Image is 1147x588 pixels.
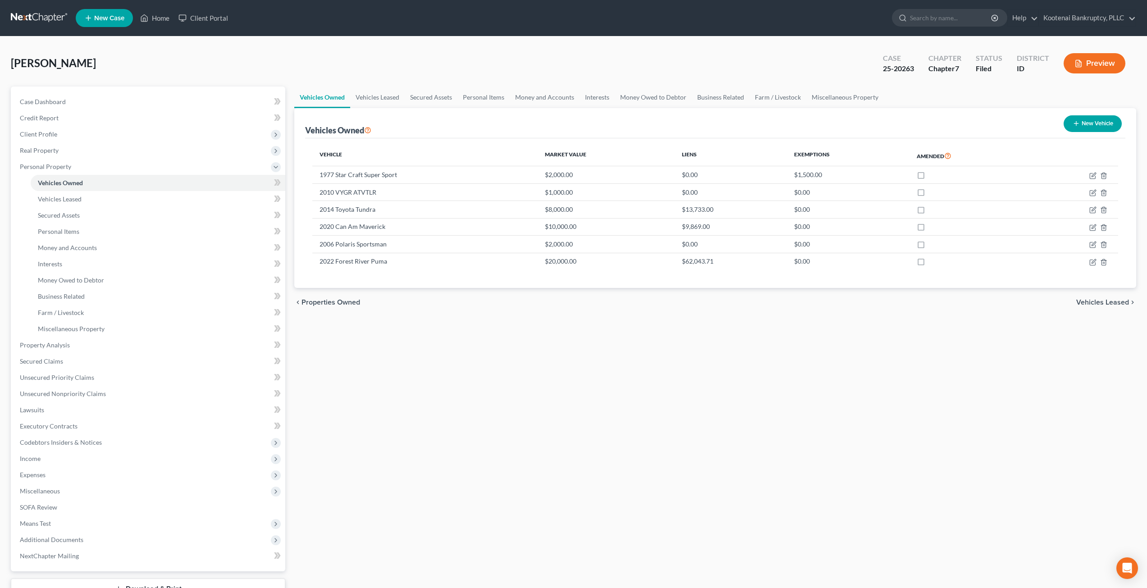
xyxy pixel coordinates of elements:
a: Unsecured Nonpriority Claims [13,386,285,402]
td: $0.00 [787,218,909,235]
span: Additional Documents [20,536,83,543]
a: Farm / Livestock [31,305,285,321]
button: New Vehicle [1064,115,1122,132]
span: Miscellaneous [20,487,60,495]
div: ID [1017,64,1049,74]
a: Interests [31,256,285,272]
a: Farm / Livestock [749,87,806,108]
span: Unsecured Priority Claims [20,374,94,381]
td: 2020 Can Am Maverick [312,218,538,235]
td: $62,043.71 [675,253,787,270]
span: Credit Report [20,114,59,122]
span: Case Dashboard [20,98,66,105]
span: Secured Claims [20,357,63,365]
span: Unsecured Nonpriority Claims [20,390,106,397]
td: $0.00 [675,166,787,183]
span: Money and Accounts [38,244,97,251]
span: Property Analysis [20,341,70,349]
span: Properties Owned [302,299,360,306]
td: $0.00 [787,236,909,253]
td: $10,000.00 [538,218,675,235]
span: Vehicles Leased [1076,299,1129,306]
a: Help [1008,10,1038,26]
div: Chapter [928,53,961,64]
td: $0.00 [787,183,909,201]
span: New Case [94,15,124,22]
td: $2,000.00 [538,236,675,253]
th: Exemptions [787,146,909,166]
span: Income [20,455,41,462]
div: Status [976,53,1002,64]
td: $1,500.00 [787,166,909,183]
a: Secured Assets [405,87,457,108]
td: $0.00 [675,236,787,253]
td: $13,733.00 [675,201,787,218]
input: Search by name... [910,9,992,26]
a: SOFA Review [13,499,285,515]
span: Executory Contracts [20,422,78,430]
div: Filed [976,64,1002,74]
a: Lawsuits [13,402,285,418]
td: 1977 Star Craft Super Sport [312,166,538,183]
td: $2,000.00 [538,166,675,183]
span: Real Property [20,146,59,154]
span: [PERSON_NAME] [11,56,96,69]
a: Secured Assets [31,207,285,223]
span: Vehicles Leased [38,195,82,203]
button: Vehicles Leased chevron_right [1076,299,1136,306]
span: Personal Property [20,163,71,170]
td: $0.00 [787,201,909,218]
i: chevron_right [1129,299,1136,306]
a: Vehicles Owned [294,87,350,108]
div: Case [883,53,914,64]
div: District [1017,53,1049,64]
a: Money Owed to Debtor [31,272,285,288]
span: NextChapter Mailing [20,552,79,560]
i: chevron_left [294,299,302,306]
span: 7 [955,64,959,73]
a: Credit Report [13,110,285,126]
th: Amended [909,146,1030,166]
td: $8,000.00 [538,201,675,218]
a: Money Owed to Debtor [615,87,692,108]
td: 2014 Toyota Tundra [312,201,538,218]
a: Business Related [692,87,749,108]
a: Property Analysis [13,337,285,353]
a: NextChapter Mailing [13,548,285,564]
a: Money and Accounts [31,240,285,256]
div: 25-20263 [883,64,914,74]
a: Miscellaneous Property [31,321,285,337]
span: Business Related [38,292,85,300]
a: Vehicles Leased [350,87,405,108]
a: Miscellaneous Property [806,87,884,108]
span: Miscellaneous Property [38,325,105,333]
span: Client Profile [20,130,57,138]
a: Secured Claims [13,353,285,369]
div: Open Intercom Messenger [1116,557,1138,579]
span: Money Owed to Debtor [38,276,104,284]
span: Interests [38,260,62,268]
a: Kootenai Bankruptcy, PLLC [1039,10,1136,26]
a: Executory Contracts [13,418,285,434]
span: Secured Assets [38,211,80,219]
button: chevron_left Properties Owned [294,299,360,306]
td: $20,000.00 [538,253,675,270]
span: Codebtors Insiders & Notices [20,438,102,446]
th: Market Value [538,146,675,166]
a: Client Portal [174,10,233,26]
a: Business Related [31,288,285,305]
td: $1,000.00 [538,183,675,201]
a: Personal Items [457,87,510,108]
span: Farm / Livestock [38,309,84,316]
a: Home [136,10,174,26]
button: Preview [1064,53,1125,73]
div: Vehicles Owned [305,125,371,136]
span: Vehicles Owned [38,179,83,187]
th: Vehicle [312,146,538,166]
td: $0.00 [787,253,909,270]
span: SOFA Review [20,503,57,511]
td: $0.00 [675,183,787,201]
span: Expenses [20,471,46,479]
a: Personal Items [31,223,285,240]
a: Interests [580,87,615,108]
